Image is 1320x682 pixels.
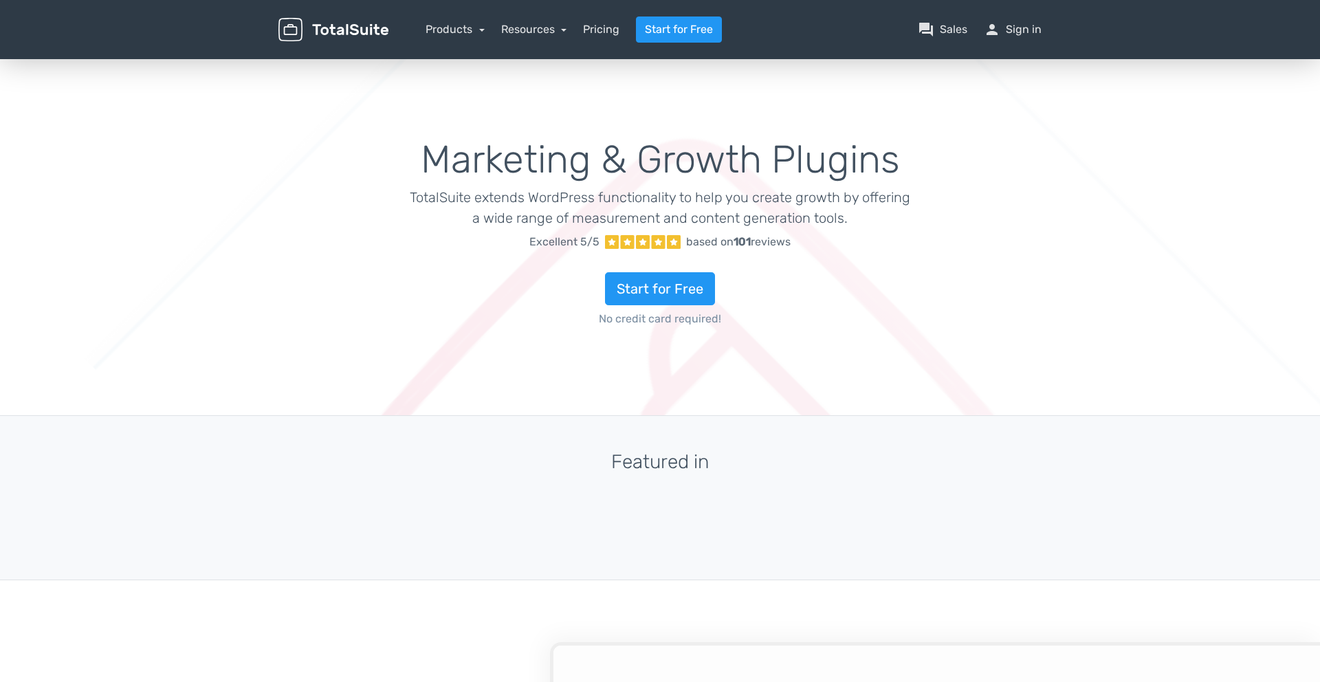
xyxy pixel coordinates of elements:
a: Excellent 5/5 based on101reviews [410,228,911,256]
a: Resources [501,23,567,36]
strong: 101 [734,235,751,248]
h1: Marketing & Growth Plugins [410,139,911,181]
div: based on reviews [686,234,791,250]
a: Start for Free [636,16,722,43]
h3: Featured in [278,452,1042,473]
a: question_answerSales [918,21,967,38]
a: Pricing [583,21,619,38]
img: TotalSuite for WordPress [278,18,388,42]
a: personSign in [984,21,1042,38]
span: Excellent 5/5 [529,234,599,250]
span: person [984,21,1000,38]
a: Start for Free [605,272,715,305]
span: No credit card required! [410,311,911,327]
p: TotalSuite extends WordPress functionality to help you create growth by offering a wide range of ... [410,187,911,228]
span: question_answer [918,21,934,38]
a: Products [426,23,485,36]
